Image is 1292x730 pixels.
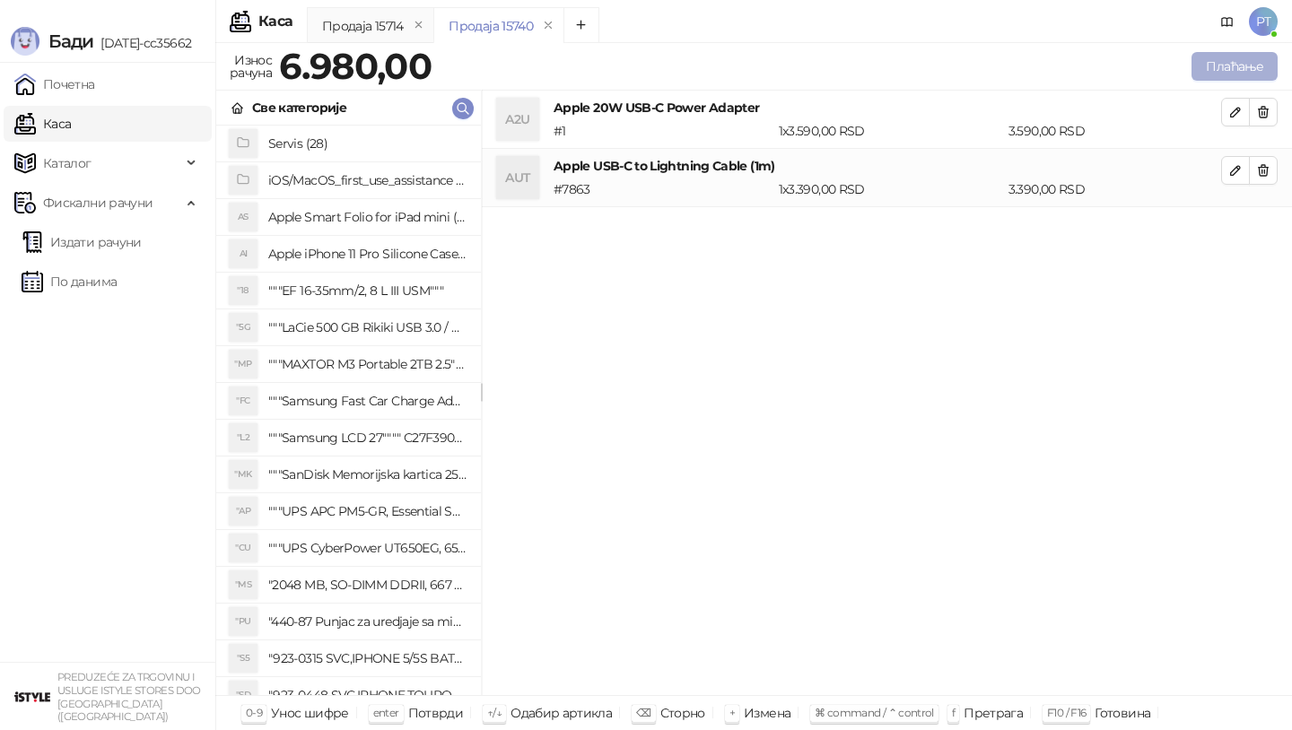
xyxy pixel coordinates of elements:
a: Почетна [14,66,95,102]
div: "SD [229,681,258,709]
div: A2U [496,98,539,141]
span: 0-9 [246,706,262,719]
div: "MS [229,570,258,599]
div: "CU [229,534,258,562]
h4: """MAXTOR M3 Portable 2TB 2.5"""" crni eksterni hard disk HX-M201TCB/GM""" [268,350,467,378]
div: Измена [744,701,790,725]
div: Сторно [660,701,705,725]
div: "MP [229,350,258,378]
div: "AP [229,497,258,526]
div: AI [229,239,258,268]
div: Одабир артикла [511,701,612,725]
div: AUT [496,156,539,199]
h4: """UPS CyberPower UT650EG, 650VA/360W , line-int., s_uko, desktop""" [268,534,467,562]
div: 3.590,00 RSD [1005,121,1225,141]
div: 1 x 3.390,00 RSD [775,179,1005,199]
span: F10 / F16 [1047,706,1086,719]
span: ⌘ command / ⌃ control [815,706,934,719]
div: "S5 [229,644,258,673]
div: 1 x 3.590,00 RSD [775,121,1005,141]
div: "MK [229,460,258,489]
h4: Servis (28) [268,129,467,158]
div: grid [216,126,481,695]
h4: "923-0315 SVC,IPHONE 5/5S BATTERY REMOVAL TRAY Držač za iPhone sa kojim se otvara display [268,644,467,673]
span: + [729,706,735,719]
small: PREDUZEĆE ZA TRGOVINU I USLUGE ISTYLE STORES DOO [GEOGRAPHIC_DATA] ([GEOGRAPHIC_DATA]) [57,671,201,723]
span: ⌫ [636,706,650,719]
div: Каса [258,14,292,29]
h4: """UPS APC PM5-GR, Essential Surge Arrest,5 utic_nica""" [268,497,467,526]
div: Претрага [964,701,1023,725]
div: "18 [229,276,258,305]
span: f [952,706,955,719]
div: Продаја 15740 [449,16,533,36]
span: Фискални рачуни [43,185,153,221]
a: Документација [1213,7,1242,36]
div: "L2 [229,423,258,452]
span: PT [1249,7,1278,36]
button: Плаћање [1192,52,1278,81]
h4: "2048 MB, SO-DIMM DDRII, 667 MHz, Napajanje 1,8 0,1 V, Latencija CL5" [268,570,467,599]
a: По данима [22,264,117,300]
h4: Apple 20W USB-C Power Adapter [554,98,1221,117]
h4: """LaCie 500 GB Rikiki USB 3.0 / Ultra Compact & Resistant aluminum / USB 3.0 / 2.5""""""" [268,313,467,342]
div: Све категорије [252,98,346,117]
div: Унос шифре [271,701,349,725]
button: Add tab [563,7,599,43]
div: "PU [229,607,258,636]
h4: """Samsung Fast Car Charge Adapter, brzi auto punja_, boja crna""" [268,387,467,415]
h4: "923-0448 SVC,IPHONE,TOURQUE DRIVER KIT .65KGF- CM Šrafciger " [268,681,467,709]
div: AS [229,203,258,231]
div: 3.390,00 RSD [1005,179,1225,199]
h4: iOS/MacOS_first_use_assistance (4) [268,166,467,195]
span: Бади [48,30,93,52]
h4: Apple USB-C to Lightning Cable (1m) [554,156,1221,176]
h4: "440-87 Punjac za uredjaje sa micro USB portom 4/1, Stand." [268,607,467,636]
a: Каса [14,106,71,142]
h4: Apple iPhone 11 Pro Silicone Case - Black [268,239,467,268]
h4: """EF 16-35mm/2, 8 L III USM""" [268,276,467,305]
span: enter [373,706,399,719]
div: "FC [229,387,258,415]
div: Износ рачуна [226,48,275,84]
span: [DATE]-cc35662 [93,35,191,51]
button: remove [407,18,431,33]
div: "5G [229,313,258,342]
div: Потврди [408,701,464,725]
h4: """SanDisk Memorijska kartica 256GB microSDXC sa SD adapterom SDSQXA1-256G-GN6MA - Extreme PLUS, ... [268,460,467,489]
span: Каталог [43,145,92,181]
img: 64x64-companyLogo-77b92cf4-9946-4f36-9751-bf7bb5fd2c7d.png [14,679,50,715]
div: Продаја 15714 [322,16,404,36]
div: # 1 [550,121,775,141]
div: # 7863 [550,179,775,199]
span: ↑/↓ [487,706,502,719]
h4: Apple Smart Folio for iPad mini (A17 Pro) - Sage [268,203,467,231]
div: Готовина [1095,701,1150,725]
img: Logo [11,27,39,56]
strong: 6.980,00 [279,44,432,88]
button: remove [537,18,560,33]
h4: """Samsung LCD 27"""" C27F390FHUXEN""" [268,423,467,452]
a: Издати рачуни [22,224,142,260]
